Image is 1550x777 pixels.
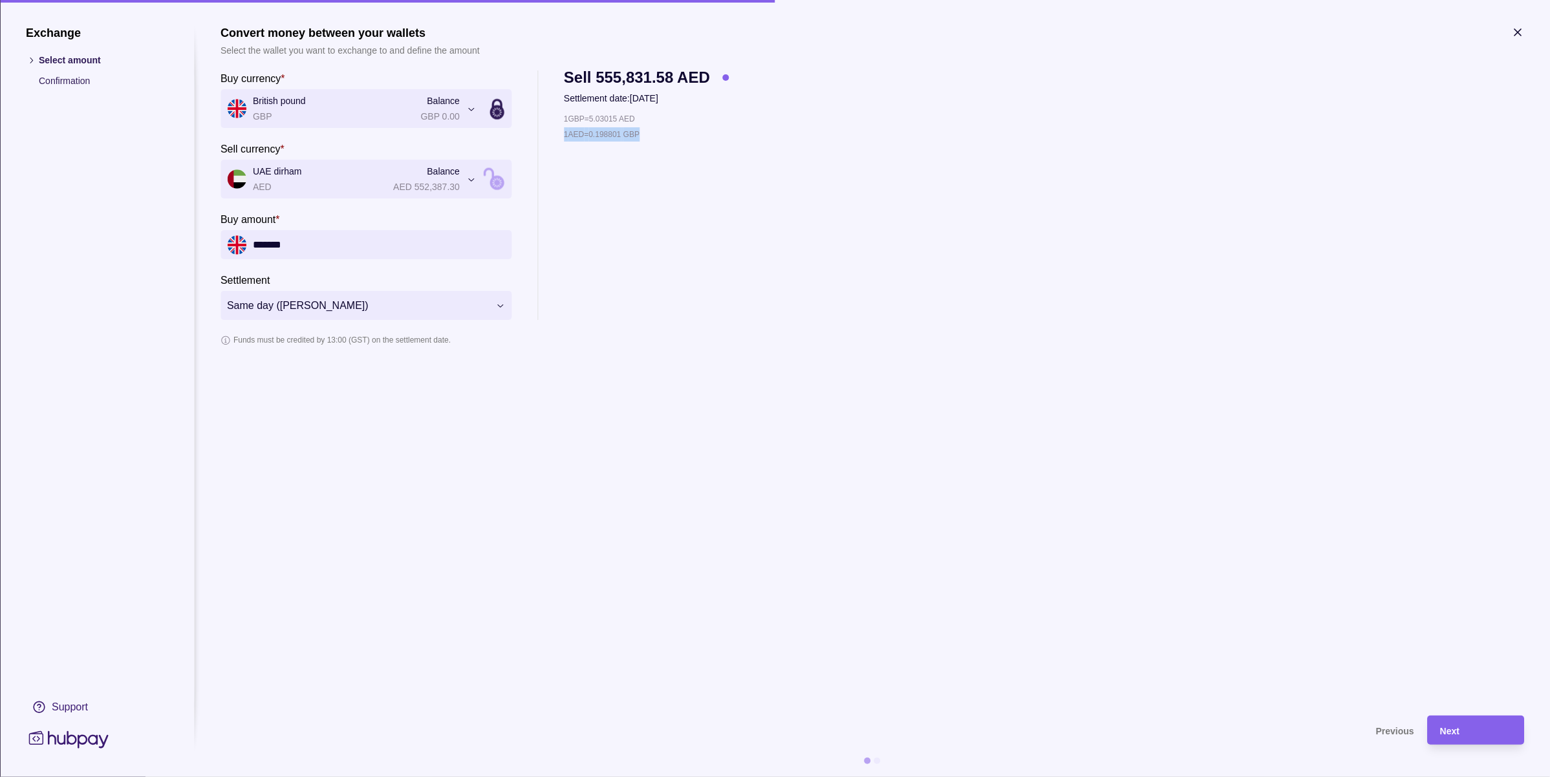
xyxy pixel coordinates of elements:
[221,214,275,225] p: Buy amount
[221,43,480,58] p: Select the wallet you want to exchange to and define the amount
[1376,726,1414,736] span: Previous
[221,272,270,288] label: Settlement
[233,333,451,347] p: Funds must be credited by 13:00 (GST) on the settlement date.
[221,211,280,227] label: Buy amount
[39,53,168,67] p: Select amount
[39,74,168,88] p: Confirmation
[1427,716,1524,745] button: Next
[227,235,246,255] img: gb
[221,70,285,86] label: Buy currency
[221,26,480,40] h1: Convert money between your wallets
[221,73,281,84] p: Buy currency
[221,716,1414,745] button: Previous
[1440,726,1459,736] span: Next
[221,141,285,156] label: Sell currency
[221,275,270,286] p: Settlement
[221,144,280,154] p: Sell currency
[564,91,729,105] p: Settlement date: [DATE]
[253,230,505,259] input: amount
[564,112,635,126] p: 1 GBP = 5.03015 AED
[26,26,168,40] h1: Exchange
[564,70,710,85] span: Sell 555,831.58 AED
[564,127,640,142] p: 1 AED = 0.198801 GBP
[26,694,168,721] a: Support
[52,700,88,714] div: Support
